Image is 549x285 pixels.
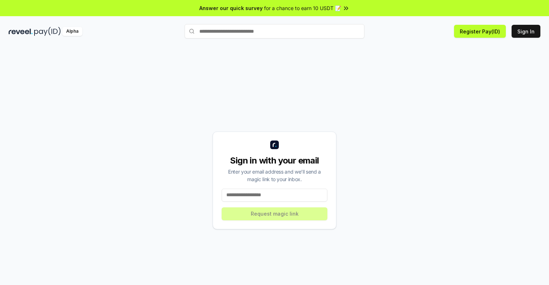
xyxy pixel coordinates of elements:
img: pay_id [34,27,61,36]
img: logo_small [270,141,279,149]
button: Sign In [512,25,540,38]
div: Enter your email address and we’ll send a magic link to your inbox. [222,168,327,183]
span: for a chance to earn 10 USDT 📝 [264,4,341,12]
div: Sign in with your email [222,155,327,166]
button: Register Pay(ID) [454,25,506,38]
img: reveel_dark [9,27,33,36]
span: Answer our quick survey [199,4,263,12]
div: Alpha [62,27,82,36]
